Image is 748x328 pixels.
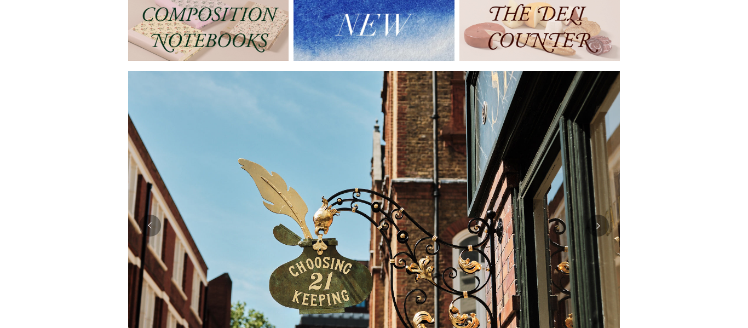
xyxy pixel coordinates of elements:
[587,215,609,237] button: Next
[139,215,161,237] button: Previous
